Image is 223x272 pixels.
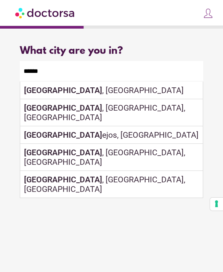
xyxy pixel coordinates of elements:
div: , [GEOGRAPHIC_DATA], [GEOGRAPHIC_DATA] [20,99,202,126]
div: , [GEOGRAPHIC_DATA], [GEOGRAPHIC_DATA] [20,171,202,198]
img: icons8-customer-100.png [203,8,213,19]
strong: [GEOGRAPHIC_DATA] [24,148,102,157]
strong: [GEOGRAPHIC_DATA] [24,130,102,140]
div: Make sure the city you pick is where you need assistance. [20,81,203,98]
div: ejos, [GEOGRAPHIC_DATA] [20,126,202,144]
strong: [GEOGRAPHIC_DATA] [24,175,102,184]
div: , [GEOGRAPHIC_DATA], [GEOGRAPHIC_DATA] [20,144,202,171]
div: What city are you in? [20,45,203,57]
img: Doctorsa.com [15,4,75,21]
div: , [GEOGRAPHIC_DATA] [20,82,202,99]
strong: [GEOGRAPHIC_DATA] [24,103,102,113]
button: Your consent preferences for tracking technologies [210,198,223,211]
strong: [GEOGRAPHIC_DATA] [24,85,102,95]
